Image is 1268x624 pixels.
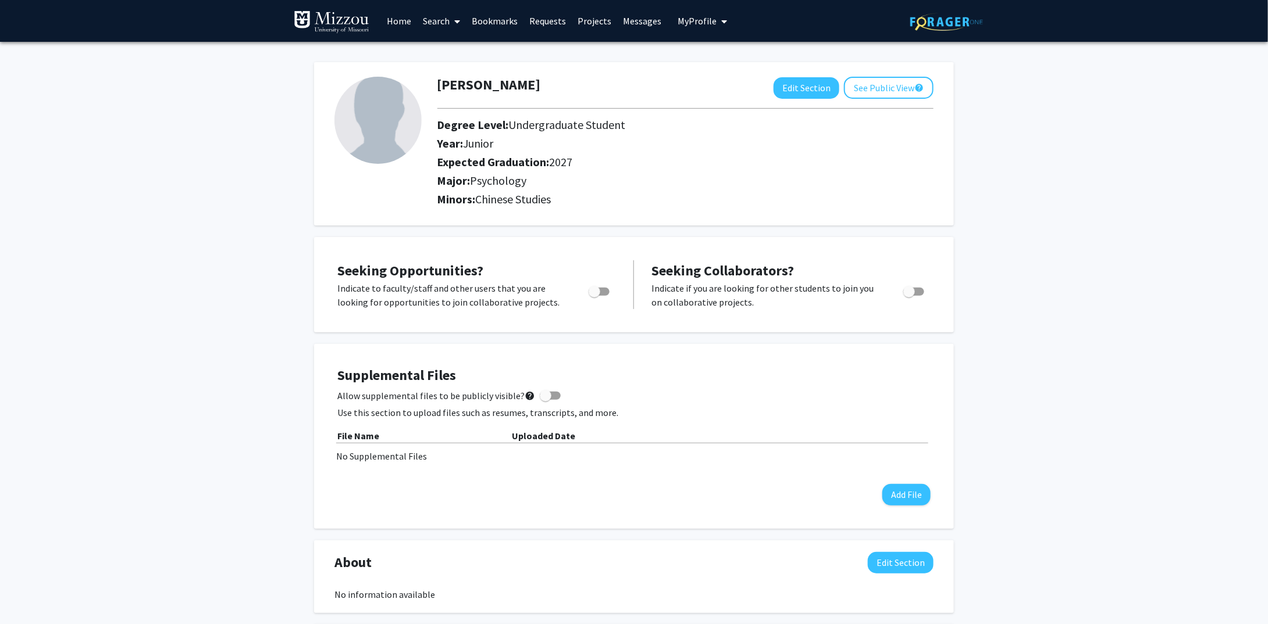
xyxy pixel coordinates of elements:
a: Home [381,1,417,41]
b: Uploaded Date [512,430,575,442]
img: ForagerOne Logo [910,13,983,31]
img: University of Missouri Logo [294,10,369,34]
div: Toggle [899,281,931,299]
a: Requests [523,1,572,41]
h1: [PERSON_NAME] [437,77,541,94]
h2: Minors: [437,192,934,206]
span: About [334,552,372,573]
p: Indicate to faculty/staff and other users that you are looking for opportunities to join collabor... [337,281,567,309]
span: Chinese Studies [476,192,551,206]
span: Undergraduate Student [509,117,626,132]
button: Edit Section [774,77,839,99]
b: File Name [337,430,379,442]
h2: Year: [437,137,853,150]
img: Profile Picture [334,77,422,164]
h2: Expected Graduation: [437,155,853,169]
a: Messages [617,1,667,41]
a: Search [417,1,466,41]
span: Junior [464,136,494,150]
button: Add File [882,484,931,505]
span: Psychology [471,173,527,188]
h2: Major: [437,174,934,188]
span: Seeking Collaborators? [651,261,794,279]
span: Allow supplemental files to be publicly visible? [337,389,535,403]
mat-icon: help [914,81,924,95]
div: No Supplemental Files [336,449,932,463]
iframe: Chat [9,572,49,615]
a: Bookmarks [466,1,523,41]
button: See Public View [844,77,934,99]
a: Projects [572,1,617,41]
div: No information available [334,587,934,601]
span: Seeking Opportunities? [337,261,483,279]
div: Toggle [584,281,616,299]
h2: Degree Level: [437,118,853,132]
mat-icon: help [525,389,535,403]
span: 2027 [550,155,573,169]
p: Use this section to upload files such as resumes, transcripts, and more. [337,406,931,419]
p: Indicate if you are looking for other students to join you on collaborative projects. [651,281,881,309]
button: Edit About [868,552,934,573]
h4: Supplemental Files [337,367,931,384]
span: My Profile [678,15,717,27]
